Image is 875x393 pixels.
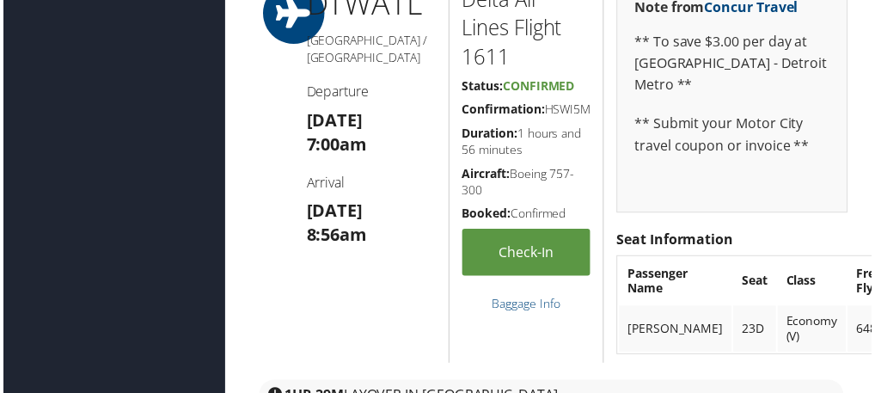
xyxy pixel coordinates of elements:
[504,78,576,95] span: Confirmed
[462,166,511,182] strong: Aircraft:
[462,166,591,200] h5: Boeing 757-300
[636,114,833,157] p: ** Submit your Motor City travel coupon or invoice **
[780,260,849,306] th: Class
[462,126,591,159] h5: 1 hours and 56 minutes
[462,206,591,224] h5: Confirmed
[305,175,435,193] h4: Arrival
[305,200,362,224] strong: [DATE]
[780,308,849,354] td: Economy (V)
[618,231,736,250] strong: Seat Information
[462,101,546,118] strong: Confirmation:
[305,224,366,248] strong: 8:56am
[462,78,504,95] strong: Status:
[636,31,833,97] p: ** To save $3.00 per day at [GEOGRAPHIC_DATA] - Detroit Metro **
[305,133,366,157] strong: 7:00am
[493,298,561,314] a: Baggage Info
[462,126,518,142] strong: Duration:
[305,83,435,101] h4: Departure
[305,32,435,65] h5: [GEOGRAPHIC_DATA] / [GEOGRAPHIC_DATA]
[736,260,779,306] th: Seat
[462,230,591,278] a: Check-in
[736,308,779,354] td: 23D
[305,109,362,132] strong: [DATE]
[462,206,511,223] strong: Booked:
[621,308,734,354] td: [PERSON_NAME]
[462,101,591,119] h5: HSWI5M
[621,260,734,306] th: Passenger Name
